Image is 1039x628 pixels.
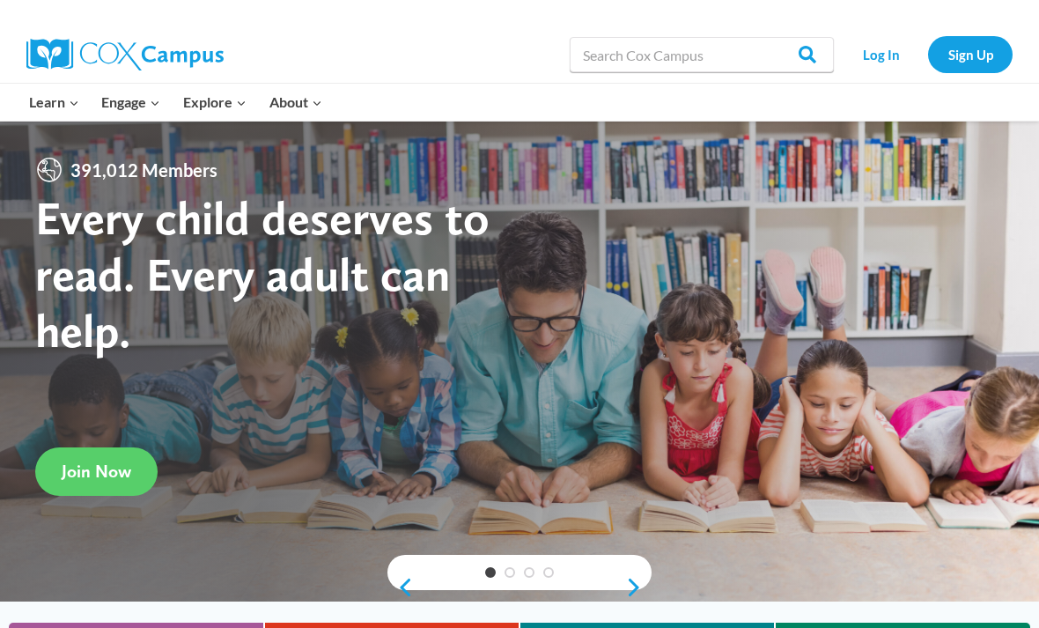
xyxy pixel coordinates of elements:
[35,447,158,496] a: Join Now
[63,156,225,184] span: 391,012 Members
[485,567,496,578] a: 1
[843,36,919,72] a: Log In
[62,461,131,482] span: Join Now
[101,91,160,114] span: Engage
[625,577,652,598] a: next
[183,91,247,114] span: Explore
[35,189,490,358] strong: Every child deserves to read. Every adult can help.
[843,36,1013,72] nav: Secondary Navigation
[524,567,534,578] a: 3
[26,39,224,70] img: Cox Campus
[269,91,322,114] span: About
[387,570,652,605] div: content slider buttons
[505,567,515,578] a: 2
[570,37,834,72] input: Search Cox Campus
[18,84,333,121] nav: Primary Navigation
[387,577,414,598] a: previous
[543,567,554,578] a: 4
[29,91,79,114] span: Learn
[928,36,1013,72] a: Sign Up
